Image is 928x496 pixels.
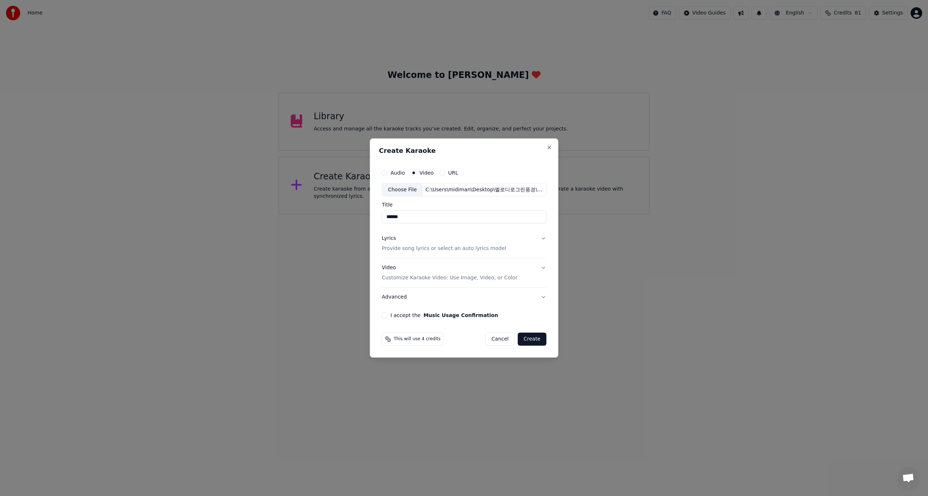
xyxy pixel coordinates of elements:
button: VideoCustomize Karaoke Video: Use Image, Video, or Color [382,259,546,288]
label: I accept the [390,313,498,318]
label: Audio [390,170,405,175]
p: Provide song lyrics or select an auto lyrics model [382,245,506,253]
div: Video [382,264,517,282]
p: Customize Karaoke Video: Use Image, Video, or Color [382,274,517,282]
div: Lyrics [382,235,396,242]
label: URL [448,170,458,175]
span: This will use 4 credits [394,336,440,342]
label: Video [419,170,434,175]
button: LyricsProvide song lyrics or select an auto lyrics model [382,229,546,258]
button: Create [518,333,546,346]
button: I accept the [423,313,498,318]
h2: Create Karaoke [379,147,549,154]
button: Cancel [485,333,515,346]
div: Choose File [382,183,423,196]
div: C:\Users\midiman\Desktop\멜로디로그린풍경\영시의 이별\영시의 이별.mp4 [423,186,546,193]
label: Title [382,203,546,208]
button: Advanced [382,288,546,307]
